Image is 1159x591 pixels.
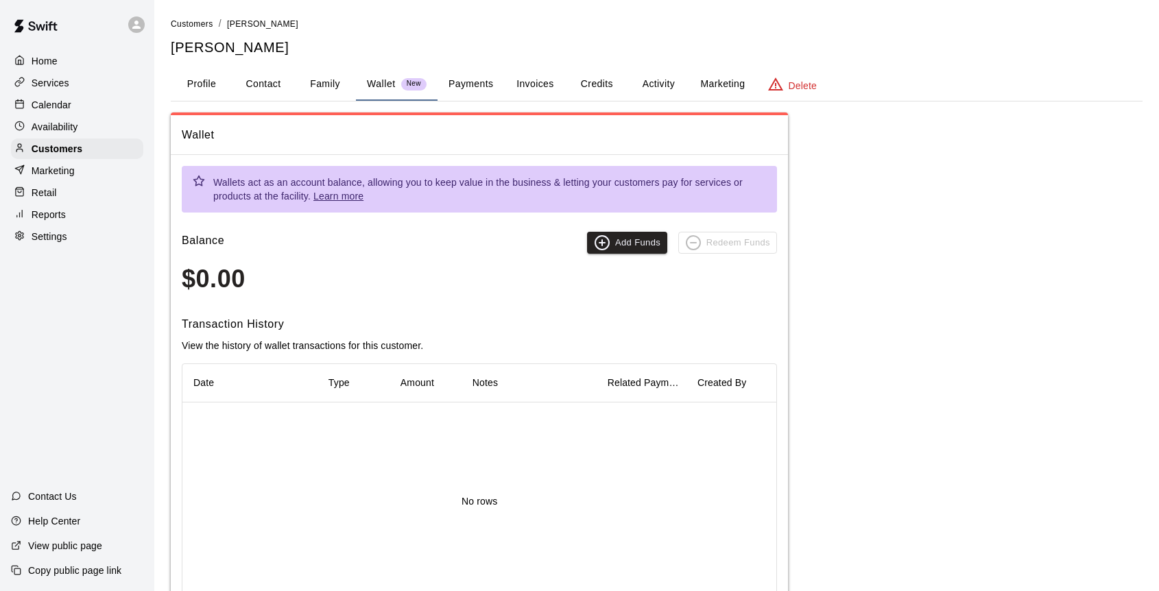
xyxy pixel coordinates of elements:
[32,230,67,243] p: Settings
[32,76,69,90] p: Services
[328,363,350,402] div: Type
[32,142,82,156] p: Customers
[11,204,143,225] a: Reports
[182,339,777,352] p: View the history of wallet transactions for this customer.
[11,51,143,71] a: Home
[318,363,390,402] div: Type
[11,182,143,203] a: Retail
[11,226,143,247] a: Settings
[11,95,143,115] a: Calendar
[171,19,213,29] span: Customers
[294,68,356,101] button: Family
[587,232,667,254] button: Add Funds
[11,138,143,159] a: Customers
[504,68,566,101] button: Invoices
[401,363,434,402] div: Amount
[401,80,427,88] span: New
[171,68,1143,101] div: basic tabs example
[11,73,143,93] a: Services
[628,68,689,101] button: Activity
[32,186,57,200] p: Retail
[32,120,78,134] p: Availability
[232,68,294,101] button: Contact
[32,208,66,221] p: Reports
[182,265,777,293] h3: $0.00
[171,68,232,101] button: Profile
[789,79,817,93] p: Delete
[227,19,298,29] span: [PERSON_NAME]
[182,315,777,333] h6: Transaction History
[11,117,143,137] a: Availability
[313,191,363,202] a: Learn more
[390,363,462,402] div: Amount
[11,160,143,181] a: Marketing
[182,232,224,254] h6: Balance
[566,68,628,101] button: Credits
[32,164,75,178] p: Marketing
[438,68,504,101] button: Payments
[171,38,1143,57] h5: [PERSON_NAME]
[28,514,80,528] p: Help Center
[608,363,682,402] div: Related Payment ID
[171,16,1143,32] nav: breadcrumb
[213,170,766,208] div: Wallets act as an account balance, allowing you to keep value in the business & letting your cust...
[697,363,747,402] div: Created By
[28,490,77,503] p: Contact Us
[597,363,686,402] div: Related Payment ID
[32,98,71,112] p: Calendar
[219,16,222,31] li: /
[171,18,213,29] a: Customers
[32,54,58,68] p: Home
[193,363,214,402] div: Date
[367,77,396,91] p: Wallet
[182,363,318,402] div: Date
[686,363,776,402] div: Created By
[473,363,498,402] div: Notes
[462,363,597,402] div: Notes
[28,539,102,553] p: View public page
[689,68,756,101] button: Marketing
[28,564,121,577] p: Copy public page link
[182,126,777,144] span: Wallet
